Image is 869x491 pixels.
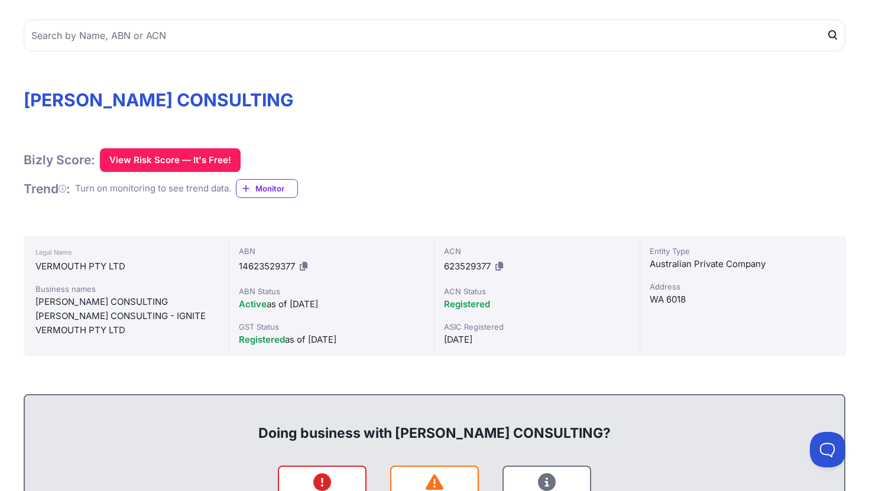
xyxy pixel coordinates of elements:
[239,333,425,347] div: as of [DATE]
[444,285,630,297] div: ACN Status
[255,183,297,194] span: Monitor
[239,321,425,333] div: GST Status
[100,148,241,172] button: View Risk Score — It's Free!
[444,298,490,310] span: Registered
[444,261,491,272] span: 623529377
[650,281,836,292] div: Address
[239,285,425,297] div: ABN Status
[24,181,70,197] h1: Trend :
[239,261,295,272] span: 14623529377
[650,245,836,257] div: Entity Type
[24,89,845,110] h1: [PERSON_NAME] CONSULTING
[650,292,836,307] div: WA 6018
[24,152,95,168] h1: Bizly Score:
[239,297,425,311] div: as of [DATE]
[444,333,630,347] div: [DATE]
[35,283,217,295] div: Business names
[35,295,217,309] div: [PERSON_NAME] CONSULTING
[236,179,298,198] a: Monitor
[35,259,217,274] div: VERMOUTH PTY LTD
[239,334,285,345] span: Registered
[650,257,836,271] div: Australian Private Company
[444,321,630,333] div: ASIC Registered
[35,245,217,259] div: Legal Name
[444,245,630,257] div: ACN
[239,298,267,310] span: Active
[24,19,845,51] input: Search by Name, ABN or ACN
[35,323,217,337] div: VERMOUTH PTY LTD
[75,182,231,196] div: Turn on monitoring to see trend data.
[35,309,217,323] div: [PERSON_NAME] CONSULTING - IGNITE
[239,245,425,257] div: ABN
[37,405,832,443] div: Doing business with [PERSON_NAME] CONSULTING?
[810,432,845,467] iframe: Toggle Customer Support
